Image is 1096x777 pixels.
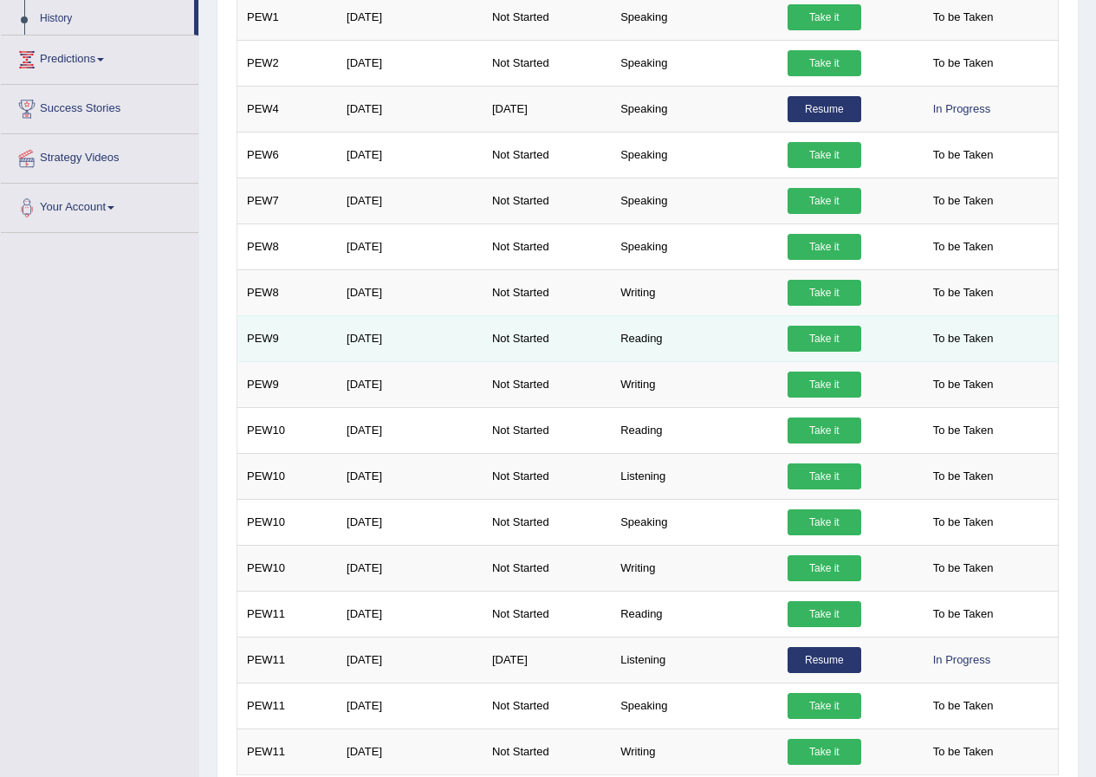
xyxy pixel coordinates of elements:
td: PEW9 [237,315,338,361]
a: Predictions [1,36,198,79]
td: [DATE] [337,178,483,223]
td: [DATE] [337,86,483,132]
a: Resume [788,647,861,673]
a: Your Account [1,184,198,227]
td: Speaking [611,683,778,728]
td: [DATE] [337,499,483,545]
a: Take it [788,601,861,627]
td: Not Started [483,269,611,315]
a: Take it [788,4,861,30]
span: To be Taken [924,693,1002,719]
td: Not Started [483,499,611,545]
td: [DATE] [337,407,483,453]
td: [DATE] [337,361,483,407]
a: Take it [788,188,861,214]
span: To be Taken [924,188,1002,214]
td: Speaking [611,40,778,86]
div: In Progress [924,647,999,673]
td: Not Started [483,545,611,591]
div: In Progress [924,96,999,122]
td: PEW2 [237,40,338,86]
td: [DATE] [337,683,483,728]
td: PEW10 [237,545,338,591]
a: Take it [788,326,861,352]
td: PEW8 [237,269,338,315]
td: PEW10 [237,407,338,453]
td: Listening [611,637,778,683]
td: [DATE] [337,40,483,86]
a: Success Stories [1,85,198,128]
td: PEW11 [237,683,338,728]
td: Not Started [483,407,611,453]
td: Speaking [611,86,778,132]
span: To be Taken [924,372,1002,398]
td: PEW10 [237,453,338,499]
span: To be Taken [924,326,1002,352]
span: To be Taken [924,234,1002,260]
td: [DATE] [337,728,483,774]
td: Not Started [483,223,611,269]
span: To be Taken [924,601,1002,627]
a: Take it [788,50,861,76]
td: [DATE] [483,637,611,683]
td: [DATE] [337,223,483,269]
span: To be Taken [924,418,1002,444]
a: Take it [788,463,861,489]
td: Not Started [483,40,611,86]
td: Reading [611,315,778,361]
td: Not Started [483,178,611,223]
td: Speaking [611,499,778,545]
td: [DATE] [337,637,483,683]
a: Take it [788,280,861,306]
span: To be Taken [924,4,1002,30]
a: Take it [788,234,861,260]
span: To be Taken [924,50,1002,76]
a: Take it [788,418,861,444]
td: Reading [611,591,778,637]
td: PEW8 [237,223,338,269]
span: To be Taken [924,280,1002,306]
td: Writing [611,545,778,591]
td: Not Started [483,315,611,361]
td: [DATE] [337,132,483,178]
a: History [32,3,194,35]
td: [DATE] [337,453,483,499]
td: Not Started [483,683,611,728]
td: PEW11 [237,637,338,683]
a: Strategy Videos [1,134,198,178]
td: Listening [611,453,778,499]
td: PEW4 [237,86,338,132]
td: PEW11 [237,728,338,774]
span: To be Taken [924,509,1002,535]
span: To be Taken [924,555,1002,581]
td: Not Started [483,728,611,774]
td: Speaking [611,132,778,178]
td: Speaking [611,178,778,223]
a: Take it [788,739,861,765]
a: Take it [788,693,861,719]
a: Take it [788,555,861,581]
td: PEW10 [237,499,338,545]
a: Take it [788,142,861,168]
td: Reading [611,407,778,453]
a: Take it [788,509,861,535]
td: Not Started [483,132,611,178]
td: Speaking [611,223,778,269]
td: [DATE] [337,591,483,637]
td: PEW11 [237,591,338,637]
td: [DATE] [337,545,483,591]
a: Resume [788,96,861,122]
td: Not Started [483,591,611,637]
span: To be Taken [924,463,1002,489]
td: Not Started [483,361,611,407]
td: PEW7 [237,178,338,223]
td: Writing [611,728,778,774]
td: [DATE] [337,315,483,361]
td: [DATE] [337,269,483,315]
span: To be Taken [924,739,1002,765]
a: Take it [788,372,861,398]
td: PEW6 [237,132,338,178]
td: Writing [611,269,778,315]
td: PEW9 [237,361,338,407]
td: Writing [611,361,778,407]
